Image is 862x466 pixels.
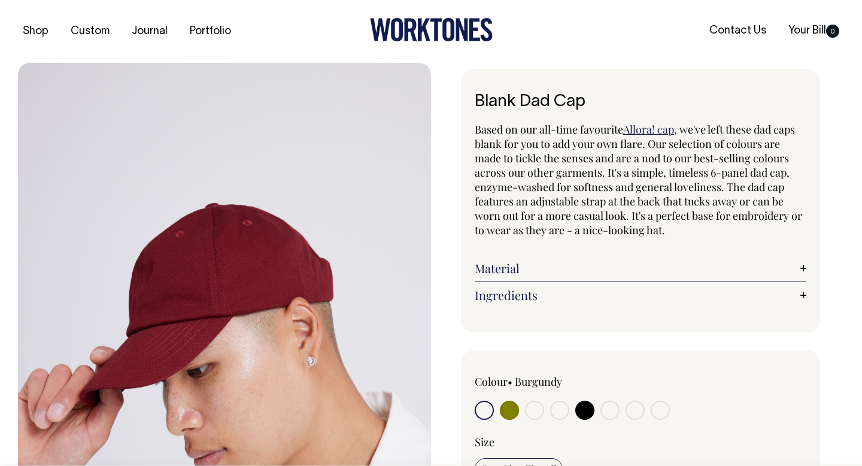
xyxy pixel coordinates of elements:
span: 0 [826,25,839,38]
a: Custom [66,22,114,41]
a: Material [475,261,806,276]
span: Based on our all-time favourite [475,122,623,137]
span: , we've left these dad caps blank for you to add your own flare. Our selection of colours are mad... [475,122,802,237]
a: Allora! cap [623,122,674,137]
h1: Blank Dad Cap [475,93,806,111]
a: Shop [18,22,53,41]
div: Size [475,435,806,449]
div: Colour [475,374,608,389]
a: Portfolio [185,22,236,41]
a: Ingredients [475,288,806,302]
span: • [508,374,512,389]
a: Your Bill0 [784,21,844,41]
label: Burgundy [515,374,562,389]
a: Journal [127,22,172,41]
a: Contact Us [705,21,771,41]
